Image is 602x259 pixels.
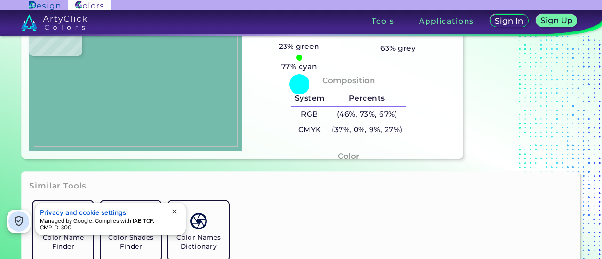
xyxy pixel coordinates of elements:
[542,17,571,24] h5: Sign Up
[322,74,375,87] h4: Composition
[328,107,406,122] h5: (46%, 73%, 67%)
[419,17,474,24] h3: Applications
[538,15,576,27] a: Sign Up
[34,8,238,147] img: 4ec4fb5c-e089-47d7-bdca-688ce1b299bb
[275,40,324,53] h5: 23% green
[291,91,328,106] h5: System
[492,15,527,27] a: Sign In
[37,233,89,251] h5: Color Name Finder
[190,213,207,229] img: icon_color_names_dictionary.svg
[328,122,406,138] h5: (37%, 0%, 9%, 27%)
[372,17,395,24] h3: Tools
[338,149,359,163] h4: Color
[172,233,225,251] h5: Color Names Dictionary
[328,91,406,106] h5: Percents
[21,14,87,31] img: logo_artyclick_colors_white.svg
[291,122,328,138] h5: CMYK
[291,107,328,122] h5: RGB
[104,233,157,251] h5: Color Shades Finder
[29,1,60,10] img: ArtyClick Design logo
[380,42,416,55] h5: 63% grey
[277,61,321,73] h5: 77% cyan
[496,17,522,24] h5: Sign In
